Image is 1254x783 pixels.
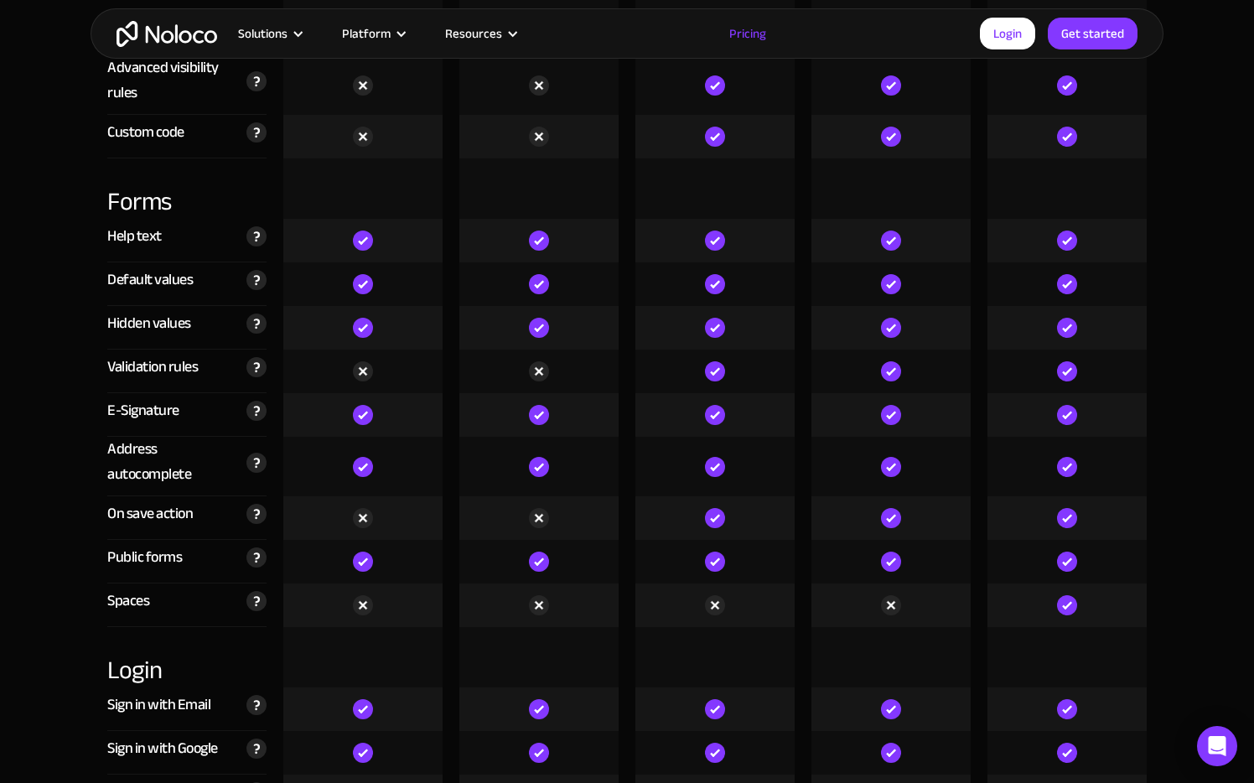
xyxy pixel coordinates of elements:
div: Open Intercom Messenger [1197,726,1237,766]
div: E-Signature [107,398,179,423]
div: Login [107,627,267,687]
div: Default values [107,267,193,293]
div: Public forms [107,545,182,570]
a: Login [980,18,1035,49]
div: Solutions [217,23,321,44]
a: Pricing [708,23,787,44]
div: Address autocomplete [107,437,238,487]
div: Validation rules [107,355,198,380]
a: Get started [1048,18,1137,49]
div: Help text [107,224,162,249]
div: Spaces [107,589,149,614]
div: Platform [342,23,391,44]
div: Custom code [107,120,184,145]
div: Platform [321,23,424,44]
div: Sign in with Google [107,736,218,761]
div: Resources [445,23,502,44]
div: Forms [107,158,267,219]
div: Solutions [238,23,288,44]
div: Sign in with Email [107,692,210,718]
a: home [117,21,217,47]
div: Resources [424,23,536,44]
div: On save action [107,501,193,526]
div: Hidden values [107,311,191,336]
div: Advanced visibility rules [107,55,238,106]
